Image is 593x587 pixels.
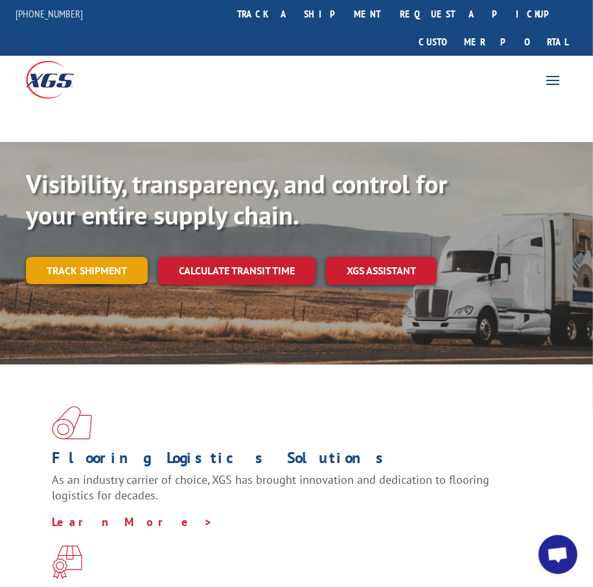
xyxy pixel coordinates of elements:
[326,257,437,285] a: XGS ASSISTANT
[16,7,83,20] a: [PHONE_NUMBER]
[409,28,577,56] a: Customer Portal
[26,257,148,284] a: Track shipment
[52,545,82,579] img: xgs-icon-focused-on-flooring-red
[52,450,531,472] h1: Flooring Logistics Solutions
[52,406,92,440] img: xgs-icon-total-supply-chain-intelligence-red
[158,257,316,285] a: Calculate transit time
[52,514,213,529] a: Learn More >
[539,535,577,574] a: Open chat
[26,167,447,232] b: Visibility, transparency, and control for your entire supply chain.
[52,472,489,503] span: As an industry carrier of choice, XGS has brought innovation and dedication to flooring logistics...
